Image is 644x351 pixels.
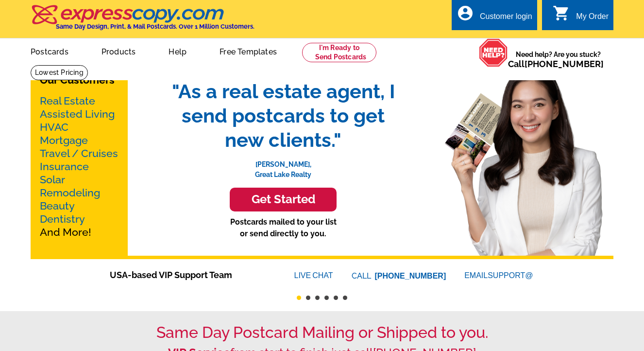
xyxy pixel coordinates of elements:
p: [PERSON_NAME], Great Lake Realty [162,152,405,180]
a: Postcards [15,39,84,62]
p: Postcards mailed to your list or send directly to you. [162,216,405,240]
a: shopping_cart My Order [553,11,609,23]
div: Customer login [480,12,532,26]
a: account_circle Customer login [457,11,532,23]
font: SUPPORT@ [488,270,534,281]
a: Travel / Cruises [40,147,118,159]
i: shopping_cart [553,4,570,22]
a: Products [86,39,152,62]
button: 1 of 6 [297,296,301,300]
a: EMAILSUPPORT@ [464,271,534,280]
span: Call [508,59,604,69]
a: [PHONE_NUMBER] [375,272,446,280]
font: CALL [352,270,373,282]
a: Beauty [40,200,75,212]
button: 2 of 6 [306,296,310,300]
span: USA-based VIP Support Team [110,268,265,281]
a: HVAC [40,121,68,133]
img: help [479,38,508,67]
font: LIVE [294,270,313,281]
a: Same Day Design, Print, & Mail Postcards. Over 1 Million Customers. [31,12,254,30]
h3: Get Started [242,193,324,207]
a: Dentistry [40,213,85,225]
button: 5 of 6 [334,296,338,300]
div: My Order [576,12,609,26]
button: 6 of 6 [343,296,347,300]
a: Insurance [40,160,89,173]
span: Need help? Are you stuck? [508,50,609,69]
a: Assisted Living [40,108,115,120]
a: Remodeling [40,187,100,199]
a: Help [153,39,202,62]
p: And More! [40,94,119,239]
a: LIVECHAT [294,271,333,280]
a: Mortgage [40,134,88,146]
h1: Same Day Postcard Mailing or Shipped to you. [31,323,613,342]
a: Get Started [162,188,405,211]
button: 4 of 6 [324,296,329,300]
a: Solar [40,174,65,186]
a: [PHONE_NUMBER] [525,59,604,69]
h4: Same Day Design, Print, & Mail Postcards. Over 1 Million Customers. [56,23,254,30]
a: Free Templates [204,39,292,62]
button: 3 of 6 [315,296,320,300]
span: "As a real estate agent, I send postcards to get new clients." [162,79,405,152]
a: Real Estate [40,95,95,107]
i: account_circle [457,4,474,22]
